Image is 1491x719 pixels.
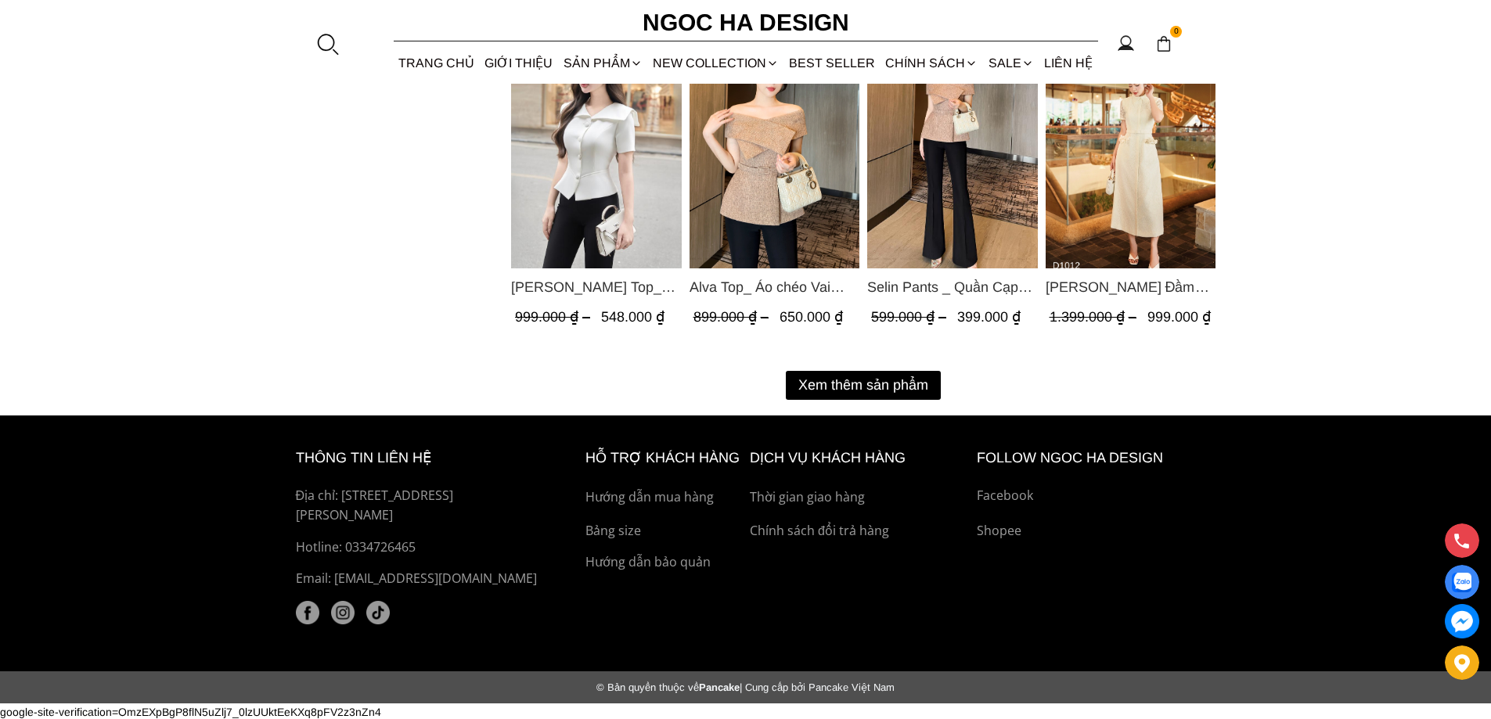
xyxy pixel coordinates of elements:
[296,537,549,558] a: Hotline: 0334726465
[1045,41,1215,268] img: Catherine Dress_ Đầm Ren Đính Hoa Túi Màu Kem D1012
[511,41,682,268] a: Product image - Fiona Top_ Áo Vest Cách Điệu Cổ Ngang Vạt Chéo Tay Cộc Màu Trắng A936
[867,276,1038,298] span: Selin Pants _ Quần Cạp Cao Xếp Ly Giữa 2 màu Đen, Cam - Q007
[1049,309,1140,325] span: 1.399.000 ₫
[647,42,783,84] a: NEW COLLECTION
[585,552,742,573] a: Hướng dẫn bảo quản
[331,601,355,624] img: instagram
[585,447,742,469] h6: hỗ trợ khách hàng
[515,309,594,325] span: 999.000 ₫
[558,42,647,84] div: SẢN PHẨM
[881,42,983,84] div: Chính sách
[689,276,859,298] span: Alva Top_ Áo chéo Vai Kèm Đai Màu Be A822
[296,447,549,469] h6: thông tin liên hệ
[281,681,1211,693] div: Pancake
[779,309,842,325] span: 650.000 ₫
[740,681,895,693] span: | Cung cấp bởi Pancake Việt Nam
[628,4,863,41] a: Ngoc Ha Design
[786,371,941,400] button: Xem thêm sản phẩm
[750,447,969,469] h6: Dịch vụ khách hàng
[1445,565,1479,599] a: Display image
[693,309,772,325] span: 899.000 ₫
[867,41,1038,268] img: Selin Pants _ Quần Cạp Cao Xếp Ly Giữa 2 màu Đen, Cam - Q007
[1147,309,1210,325] span: 999.000 ₫
[1045,276,1215,298] a: Link to Catherine Dress_ Đầm Ren Đính Hoa Túi Màu Kem D1012
[585,521,742,541] a: Bảng size
[585,487,742,508] a: Hướng dẫn mua hàng
[296,569,549,589] p: Email: [EMAIL_ADDRESS][DOMAIN_NAME]
[1039,42,1097,84] a: LIÊN HỆ
[1045,276,1215,298] span: [PERSON_NAME] Đầm Ren Đính Hoa Túi Màu Kem D1012
[1155,35,1172,52] img: img-CART-ICON-ksit0nf1
[511,276,682,298] span: [PERSON_NAME] Top_ Áo Vest Cách Điệu Cổ Ngang Vạt Chéo Tay Cộc Màu Trắng A936
[1045,41,1215,268] a: Product image - Catherine Dress_ Đầm Ren Đính Hoa Túi Màu Kem D1012
[977,486,1196,506] a: Facebook
[689,41,859,268] a: Product image - Alva Top_ Áo chéo Vai Kèm Đai Màu Be A822
[480,42,558,84] a: GIỚI THIỆU
[511,276,682,298] a: Link to Fiona Top_ Áo Vest Cách Điệu Cổ Ngang Vạt Chéo Tay Cộc Màu Trắng A936
[1445,604,1479,638] a: messenger
[296,601,319,624] a: facebook (1)
[957,309,1021,325] span: 399.000 ₫
[366,601,390,624] a: tiktok
[296,486,549,526] p: Địa chỉ: [STREET_ADDRESS][PERSON_NAME]
[596,681,699,693] span: © Bản quyền thuộc về
[601,309,664,325] span: 548.000 ₫
[977,447,1196,469] h6: Follow ngoc ha Design
[511,41,682,268] img: Fiona Top_ Áo Vest Cách Điệu Cổ Ngang Vạt Chéo Tay Cộc Màu Trắng A936
[977,521,1196,541] a: Shopee
[689,41,859,268] img: Alva Top_ Áo chéo Vai Kèm Đai Màu Be A822
[394,42,480,84] a: TRANG CHỦ
[689,276,859,298] a: Link to Alva Top_ Áo chéo Vai Kèm Đai Màu Be A822
[784,42,881,84] a: BEST SELLER
[983,42,1039,84] a: SALE
[867,276,1038,298] a: Link to Selin Pants _ Quần Cạp Cao Xếp Ly Giữa 2 màu Đen, Cam - Q007
[867,41,1038,268] a: Product image - Selin Pants _ Quần Cạp Cao Xếp Ly Giữa 2 màu Đen, Cam - Q007
[1170,26,1183,38] span: 0
[750,487,969,508] a: Thời gian giao hàng
[871,309,950,325] span: 599.000 ₫
[750,521,969,541] a: Chính sách đổi trả hàng
[1452,573,1471,592] img: Display image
